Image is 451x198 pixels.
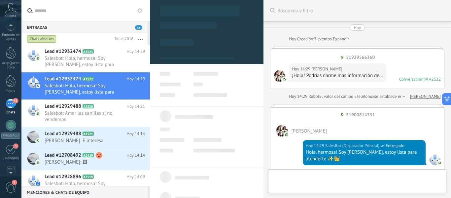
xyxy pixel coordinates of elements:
[333,36,349,42] a: Expandir
[1,156,20,161] div: Calendario
[83,77,94,81] span: A2522
[276,125,288,137] span: Dhamariz Gomez Yachachin
[1,61,20,70] div: Acry Queen Store
[45,159,132,165] span: [PERSON_NAME]: 🖼
[289,93,308,100] div: Hoy 14:29
[135,25,142,30] span: 41
[83,153,94,157] span: A2429
[126,131,145,137] span: Hoy 14:14
[126,48,145,55] span: Hoy 14:29
[289,36,297,42] div: Hoy
[306,149,423,162] div: Hola, hermosa! Soy [PERSON_NAME], estoy lista para atenderte ✨👑
[126,152,145,159] span: Hoy 14:14
[21,72,150,99] a: Lead #12932474 A2522 Hoy 14:29 Salesbot: Hola, hermosa! Soy [PERSON_NAME], estoy lista para atend...
[429,153,441,165] span: SalesBot
[21,45,150,72] a: Lead #12932474 A2523 Hoy 14:29 Salesbot: Hola, hermosa! Soy [PERSON_NAME], estoy lista para atend...
[83,132,94,136] span: A2521
[311,66,342,72] span: Dhamariz Gomez Yachachin
[112,36,133,42] div: Total: 2016
[13,98,18,103] span: 41
[45,103,81,110] span: Lead #12929488
[21,149,150,170] a: Lead #12708492 A2429 Hoy 14:14 [PERSON_NAME]: 🖼
[354,24,361,31] div: Hoy
[45,83,132,95] span: Salesbot: Hola, hermosa! Soy [PERSON_NAME], estoy lista para atenderte ✨👑
[1,110,20,115] div: Chats
[399,76,424,82] div: Conversación
[308,94,319,99] span: Robot
[1,89,20,94] div: Belux
[45,138,132,144] span: [PERSON_NAME]: E interesa
[36,84,40,88] img: com.amocrm.amocrmwa.svg
[83,175,94,179] span: A2519
[340,112,344,117] img: com.amocrm.amocrmwa.svg
[21,100,150,127] a: Lead #12929488 A2520 Hoy 14:21 Salesbot: Amor las canillas si no vendemos
[27,35,56,43] div: Chats abiertos
[36,139,40,143] img: com.amocrm.amocrmwa.svg
[346,54,375,60] div: 51929566360
[277,8,444,14] span: Búsqueda y filtro
[437,161,442,165] img: com.amocrm.amocrmwa.svg
[289,36,349,42] div: Creación:
[284,132,289,137] img: com.amocrm.amocrmwa.svg
[1,133,20,139] div: WhatsApp
[45,76,81,82] span: Lead #12932474
[340,55,344,59] img: com.amocrm.amocrmwa.svg
[5,14,16,19] span: Cuenta
[282,77,287,82] img: com.amocrm.amocrmwa.svg
[126,103,145,110] span: Hoy 14:21
[126,76,145,82] span: Hoy 14:29
[126,174,145,180] span: Hoy 14:09
[45,180,132,193] span: Salesbot: Hola, hermosa! Soy [PERSON_NAME], estoy lista para atenderte ✨👑
[306,142,325,149] div: Hoy 14:29
[21,127,150,148] a: Lead #12929488 A2521 Hoy 14:14 [PERSON_NAME]: E interesa
[83,104,94,108] span: A2520
[424,76,441,82] div: № A2522
[292,66,311,72] div: Hoy 14:29
[1,33,20,42] div: Embudo de ventas
[374,93,442,100] span: se establece en «[PHONE_NUMBER]»
[36,56,40,61] img: com.amocrm.amocrmwa.svg
[45,152,81,159] span: Lead #12708492
[319,93,374,100] span: El valor del campo «Teléfono»
[292,72,383,79] div: ¡Hola! Podrías darme más información de...
[325,142,379,149] span: SalesBot (Disparador Princial)
[36,160,40,165] img: com.amocrm.amocrmwa.svg
[36,111,40,116] img: com.amocrm.amocrmwa.svg
[21,170,150,197] a: Lead #12928896 A2519 Hoy 14:09 Salesbot: Hola, hermosa! Soy [PERSON_NAME], estoy lista para atend...
[274,70,286,82] span: Dhamariz Gomez Yachachin
[21,186,148,198] div: Menciones & Chats de equipo
[45,110,132,123] span: Salesbot: Amor las canillas si no vendemos
[45,131,81,137] span: Lead #12929488
[410,93,441,100] a: [PERSON_NAME]
[45,174,81,180] span: Lead #12928896
[45,55,132,68] span: Salesbot: Hola, hermosa! Soy [PERSON_NAME], estoy lista para atenderte ✨👑
[45,48,81,55] span: Lead #12932474
[12,180,17,185] span: 1
[36,181,40,186] img: facebook-sm.svg
[21,21,148,33] div: Entradas
[346,112,375,118] div: 51900814331
[13,143,18,149] span: 3
[291,128,327,134] span: Dhamariz Gomez Yachachin
[314,36,331,42] span: 2 eventos
[83,49,94,54] span: A2523
[386,142,404,149] span: Entregado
